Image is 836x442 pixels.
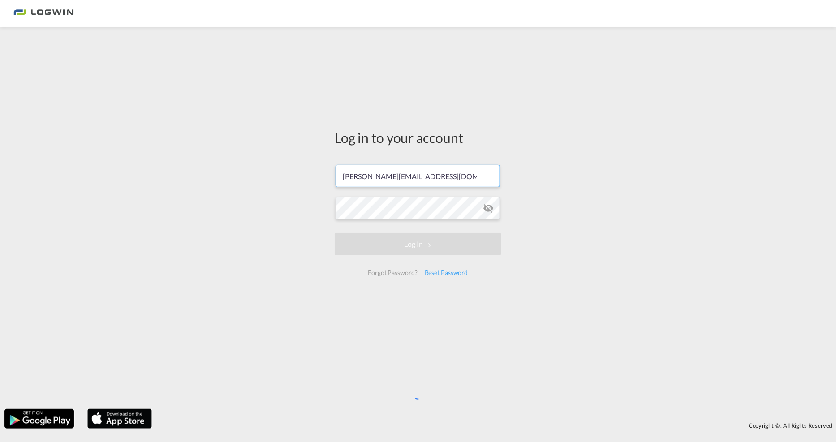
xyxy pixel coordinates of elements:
[13,4,74,24] img: bc73a0e0d8c111efacd525e4c8ad7d32.png
[86,408,153,429] img: apple.png
[483,203,494,214] md-icon: icon-eye-off
[335,233,501,255] button: LOGIN
[364,265,421,281] div: Forgot Password?
[4,408,75,429] img: google.png
[335,128,501,147] div: Log in to your account
[156,418,836,433] div: Copyright © . All Rights Reserved
[336,165,500,187] input: Enter email/phone number
[421,265,472,281] div: Reset Password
